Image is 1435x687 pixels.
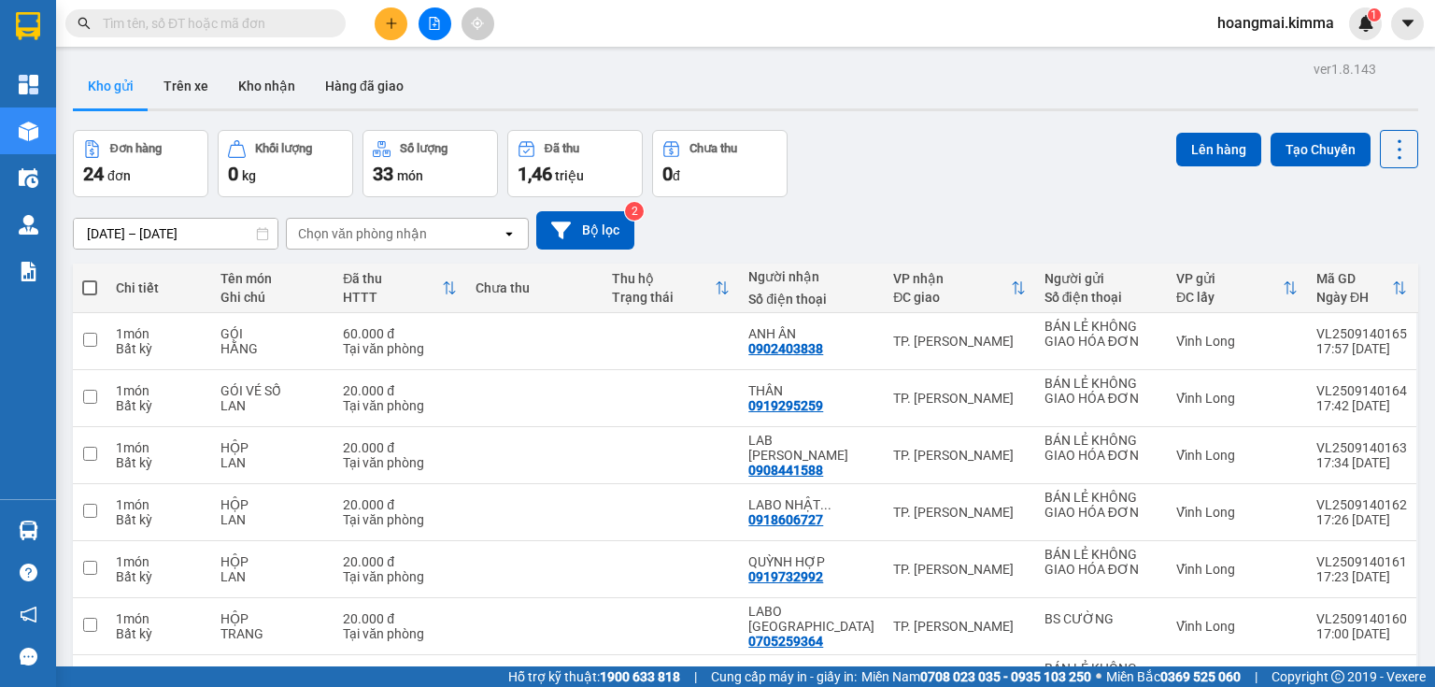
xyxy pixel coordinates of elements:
[149,64,223,108] button: Trên xe
[220,626,324,641] div: TRANG
[1096,673,1101,680] span: ⚪️
[748,634,823,649] div: 0705259364
[19,122,38,141] img: warehouse-icon
[1316,341,1407,356] div: 17:57 [DATE]
[343,554,456,569] div: 20.000 đ
[400,142,448,155] div: Số lượng
[471,17,484,30] span: aim
[20,564,37,581] span: question-circle
[255,142,312,155] div: Khối lượng
[220,497,324,512] div: HỘP
[116,569,202,584] div: Bất kỳ
[343,497,456,512] div: 20.000 đ
[1044,433,1158,463] div: BÁN LẺ KHÔNG GIAO HÓA ĐƠN
[1316,611,1407,626] div: VL2509140160
[893,619,1025,634] div: TP. [PERSON_NAME]
[343,341,456,356] div: Tại văn phòng
[1106,666,1241,687] span: Miền Bắc
[1255,666,1257,687] span: |
[711,666,857,687] span: Cung cấp máy in - giấy in:
[19,215,38,235] img: warehouse-icon
[16,12,40,40] img: logo-vxr
[748,326,874,341] div: ANH ÂN
[673,168,680,183] span: đ
[116,455,202,470] div: Bất kỳ
[20,606,37,623] span: notification
[893,505,1025,520] div: TP. [PERSON_NAME]
[1176,619,1298,634] div: Vĩnh Long
[861,666,1091,687] span: Miền Nam
[116,398,202,413] div: Bất kỳ
[116,280,202,295] div: Chi tiết
[555,168,584,183] span: triệu
[508,666,680,687] span: Hỗ trợ kỹ thuật:
[242,168,256,183] span: kg
[600,669,680,684] strong: 1900 633 818
[343,398,456,413] div: Tại văn phòng
[218,130,353,197] button: Khối lượng0kg
[748,269,874,284] div: Người nhận
[1368,8,1381,21] sup: 1
[603,264,739,313] th: Toggle SortBy
[220,290,324,305] div: Ghi chú
[507,130,643,197] button: Đã thu1,46 triệu
[748,398,823,413] div: 0919295259
[1316,554,1407,569] div: VL2509140161
[1314,59,1376,79] div: ver 1.8.143
[1167,264,1307,313] th: Toggle SortBy
[1316,290,1392,305] div: Ngày ĐH
[920,669,1091,684] strong: 0708 023 035 - 0935 103 250
[220,398,324,413] div: LAN
[397,168,423,183] span: món
[19,262,38,281] img: solution-icon
[1316,569,1407,584] div: 17:23 [DATE]
[373,163,393,185] span: 33
[310,64,419,108] button: Hàng đã giao
[223,64,310,108] button: Kho nhận
[545,142,579,155] div: Đã thu
[1044,611,1158,626] div: BS CƯỜNG
[220,440,324,455] div: HỘP
[116,341,202,356] div: Bất kỳ
[1202,11,1349,35] span: hoangmai.kimma
[428,17,441,30] span: file-add
[893,562,1025,577] div: TP. [PERSON_NAME]
[343,271,441,286] div: Đã thu
[1371,8,1377,21] span: 1
[116,554,202,569] div: 1 món
[78,17,91,30] span: search
[1176,391,1298,406] div: Vĩnh Long
[748,554,874,569] div: QUỲNH HỢP
[343,326,456,341] div: 60.000 đ
[1307,264,1416,313] th: Toggle SortBy
[1044,290,1158,305] div: Số điện thoại
[375,7,407,40] button: plus
[220,326,324,341] div: GÓI
[116,626,202,641] div: Bất kỳ
[73,130,208,197] button: Đơn hàng24đơn
[502,226,517,241] svg: open
[116,611,202,626] div: 1 món
[884,264,1034,313] th: Toggle SortBy
[20,648,37,666] span: message
[748,433,874,463] div: LAB NGUYỄN
[689,142,737,155] div: Chưa thu
[748,497,874,512] div: LABO NHẬT NGUYỆT
[748,604,874,634] div: LABO VIỆT MỸ
[748,292,874,307] div: Số điện thoại
[343,611,456,626] div: 20.000 đ
[662,163,673,185] span: 0
[1316,440,1407,455] div: VL2509140163
[19,168,38,188] img: warehouse-icon
[334,264,465,313] th: Toggle SortBy
[19,521,38,540] img: warehouse-icon
[220,554,324,569] div: HỘP
[228,163,238,185] span: 0
[107,168,131,183] span: đơn
[694,666,697,687] span: |
[1160,669,1241,684] strong: 0369 525 060
[748,341,823,356] div: 0902403838
[1044,376,1158,406] div: BÁN LẺ KHÔNG GIAO HÓA ĐƠN
[1176,562,1298,577] div: Vĩnh Long
[476,280,593,295] div: Chưa thu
